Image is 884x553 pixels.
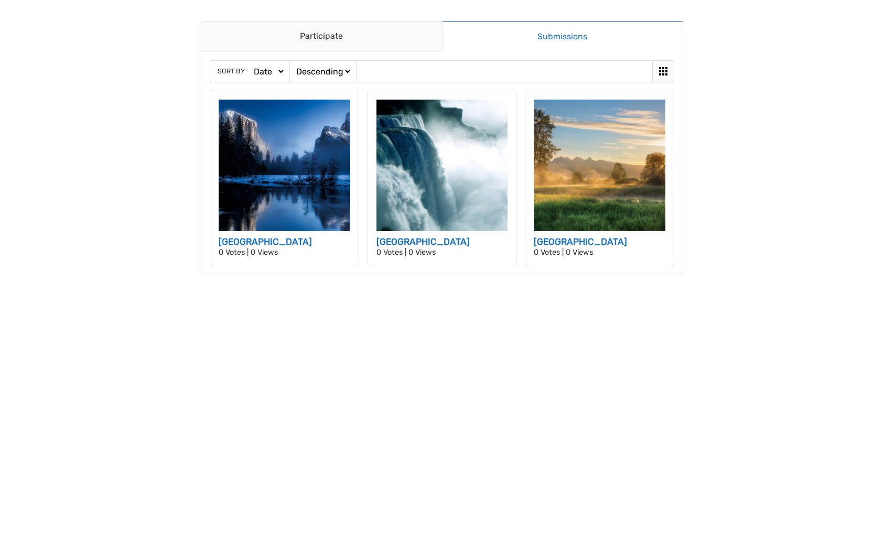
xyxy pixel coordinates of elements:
img: niagara-falls-218591_1920-512x512.jpg [376,100,508,231]
a: [GEOGRAPHIC_DATA] 0 Votes | 0 Views [368,91,517,265]
a: [GEOGRAPHIC_DATA] 0 Votes | 0 Views [210,91,359,265]
img: yellowstone-national-park-1581879_1920-512x512.jpg [219,100,350,231]
h3: [GEOGRAPHIC_DATA] [219,235,350,249]
h3: [GEOGRAPHIC_DATA] [376,235,508,249]
span: Sort by [218,66,245,76]
p: 0 Votes | 0 Views [534,249,665,256]
a: [GEOGRAPHIC_DATA] 0 Votes | 0 Views [525,91,674,265]
p: 0 Votes | 0 Views [219,249,350,256]
p: 0 Votes | 0 Views [376,249,508,256]
a: Submissions [442,21,683,52]
a: Participate [201,21,442,52]
img: british-columbia-3787200_1920-512x512.jpg [534,100,665,231]
h3: [GEOGRAPHIC_DATA] [534,235,665,249]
